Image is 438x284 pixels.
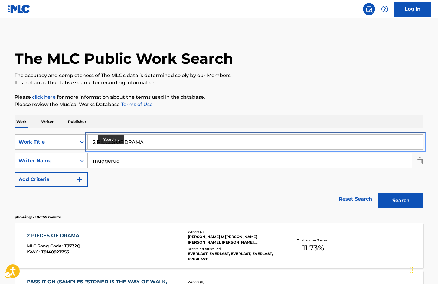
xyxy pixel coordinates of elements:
form: Search Form [15,134,423,211]
a: Music industry terminology | mechanical licensing collective [32,94,56,100]
div: Drag [410,261,413,279]
p: Publisher [66,115,88,128]
button: Add Criteria [15,172,88,187]
p: Writer [39,115,55,128]
a: Reset Search [336,192,375,206]
img: search [365,5,373,13]
span: T3732Q [64,243,80,249]
p: Work [15,115,28,128]
p: Please review the Musical Works Database [15,101,423,108]
div: EVERLAST, EVERLAST, EVERLAST, EVERLAST, EVERLAST [188,251,279,262]
p: The accuracy and completeness of The MLC's data is determined solely by our Members. [15,72,423,79]
iframe: Hubspot Iframe [408,255,438,284]
button: Search [378,193,423,208]
p: Showing 1 - 10 of 55 results [15,215,61,220]
span: T9148923755 [41,249,69,255]
a: 2 PIECES OF DRAMAMLC Song Code:T3732QISWC:T9148923755Writers (7)[PERSON_NAME] M [PERSON_NAME] [PE... [15,223,423,268]
p: Total Known Shares: [297,238,329,243]
span: MLC Song Code : [27,243,64,249]
input: Search... [88,135,423,149]
p: It is not an authoritative source for recording information. [15,79,423,86]
input: Search... [88,153,412,168]
div: Writer Name [18,157,73,164]
a: Terms of Use [120,102,153,107]
img: help [381,5,388,13]
div: Chat Widget [408,255,438,284]
div: Writers ( 7 ) [188,230,279,234]
div: Work Title [18,138,73,146]
a: Log In [394,2,431,17]
img: 9d2ae6d4665cec9f34b9.svg [76,176,83,183]
div: [PERSON_NAME] M [PERSON_NAME] [PERSON_NAME], [PERSON_NAME], [PERSON_NAME], [PERSON_NAME], [PERSON... [188,234,279,245]
div: 2 PIECES OF DRAMA [27,232,82,239]
div: Recording Artists ( 27 ) [188,247,279,251]
img: Delete Criterion [417,153,423,168]
span: ISWC : [27,249,41,255]
p: Please for more information about the terms used in the database. [15,94,423,101]
span: 11.73 % [302,243,324,253]
img: MLC Logo [7,5,31,13]
h1: The MLC Public Work Search [15,50,233,68]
